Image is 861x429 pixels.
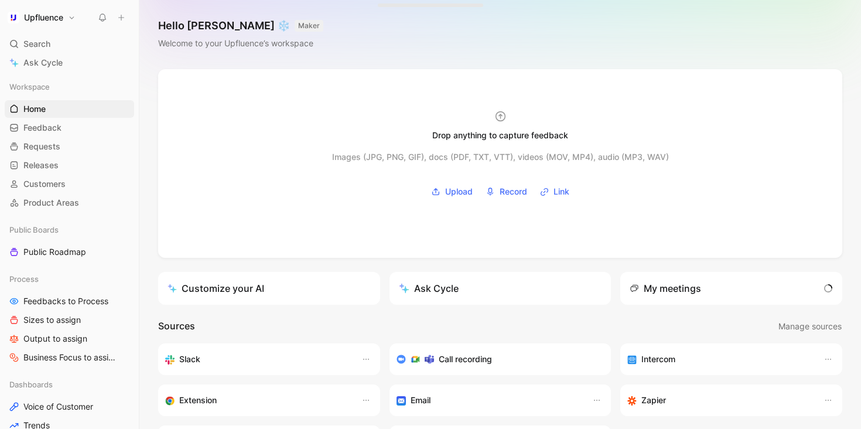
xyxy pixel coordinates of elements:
button: MAKER [295,20,323,32]
span: Feedbacks to Process [23,295,108,307]
span: Process [9,273,39,285]
span: Product Areas [23,197,79,209]
button: Manage sources [778,319,842,334]
div: Dashboards [5,376,134,393]
div: ProcessFeedbacks to ProcessSizes to assignOutput to assignBusiness Focus to assign [5,270,134,366]
div: Forward emails to your feedback inbox [397,393,581,407]
a: Feedbacks to Process [5,292,134,310]
button: UpfluenceUpfluence [5,9,78,26]
a: Customize your AI [158,272,380,305]
a: Public Roadmap [5,243,134,261]
div: Sync your customers, send feedback and get updates in Slack [165,352,350,366]
h3: Call recording [439,352,492,366]
span: Home [23,103,46,115]
button: Link [536,183,573,200]
h1: Upfluence [24,12,63,23]
div: Capture feedback from anywhere on the web [165,393,350,407]
div: Customize your AI [168,281,264,295]
span: Public Roadmap [23,246,86,258]
div: Public BoardsPublic Roadmap [5,221,134,261]
h3: Slack [179,352,200,366]
button: Ask Cycle [389,272,611,305]
a: Feedback [5,119,134,137]
span: Manage sources [778,319,842,333]
a: Ask Cycle [5,54,134,71]
span: Output to assign [23,333,87,345]
a: Customers [5,175,134,193]
div: Capture feedback from thousands of sources with Zapier (survey results, recordings, sheets, etc). [627,393,812,407]
span: Business Focus to assign [23,352,118,363]
div: Record & transcribe meetings from Zoom, Meet & Teams. [397,352,595,366]
a: Home [5,100,134,118]
h3: Email [411,393,430,407]
div: Images (JPG, PNG, GIF), docs (PDF, TXT, VTT), videos (MOV, MP4), audio (MP3, WAV) [332,150,669,164]
div: Drop anything to capture feedback [432,128,568,142]
img: Upfluence [8,12,19,23]
h3: Zapier [641,393,666,407]
a: Requests [5,138,134,155]
h3: Extension [179,393,217,407]
h1: Hello [PERSON_NAME] ❄️ [158,19,323,33]
div: Welcome to your Upfluence’s workspace [158,36,323,50]
a: Voice of Customer [5,398,134,416]
span: Search [23,37,50,51]
a: Business Focus to assign [5,349,134,366]
span: Releases [23,159,59,171]
div: Process [5,270,134,288]
span: Link [553,185,569,199]
span: Sizes to assign [23,314,81,326]
span: Ask Cycle [23,56,63,70]
h3: Intercom [641,352,675,366]
h2: Sources [158,319,195,334]
div: Search [5,35,134,53]
div: Public Boards [5,221,134,239]
a: Product Areas [5,194,134,212]
a: Releases [5,156,134,174]
div: Workspace [5,78,134,96]
button: Upload [427,183,477,200]
div: Ask Cycle [399,281,459,295]
div: Sync your customers, send feedback and get updates in Intercom [627,352,812,366]
span: Feedback [23,122,61,134]
a: Output to assign [5,330,134,348]
button: Record [481,183,531,200]
span: Workspace [9,81,50,93]
span: Upload [445,185,473,199]
a: Sizes to assign [5,311,134,329]
div: My meetings [630,281,701,295]
span: Requests [23,141,60,152]
span: Public Boards [9,224,59,236]
span: Dashboards [9,379,53,390]
span: Customers [23,178,66,190]
span: Record [500,185,527,199]
span: Voice of Customer [23,401,93,413]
